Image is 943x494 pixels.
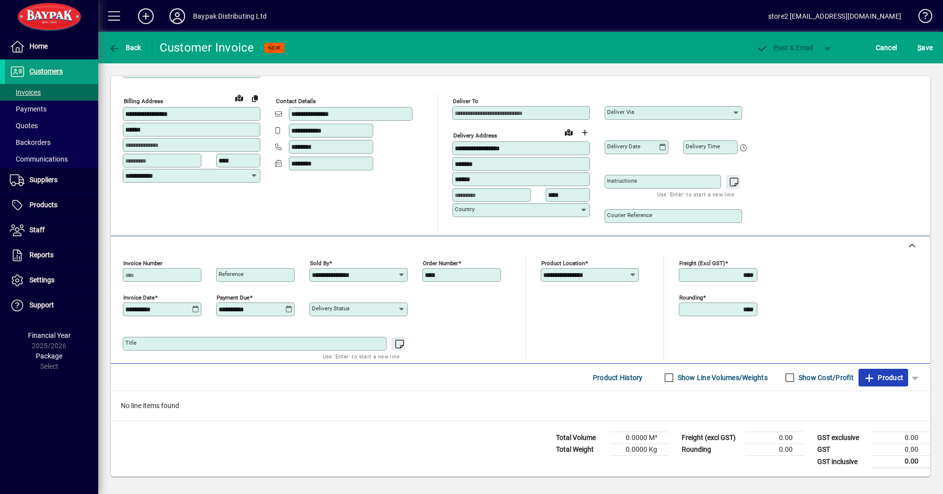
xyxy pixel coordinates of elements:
button: Save [915,39,935,56]
mat-label: Delivery date [607,143,640,150]
mat-label: Country [455,206,474,213]
label: Show Cost/Profit [797,373,854,383]
mat-label: Delivery time [686,143,720,150]
button: Post & Email [751,39,818,56]
span: Customers [29,67,63,75]
span: P [774,44,778,52]
mat-label: Payment due [217,294,250,301]
div: Customer Invoice [160,40,254,55]
a: Home [5,34,98,59]
a: Staff [5,218,98,243]
td: Total Volume [551,432,610,444]
span: Quotes [10,122,38,130]
span: Support [29,301,54,309]
span: Communications [10,155,68,163]
a: Backorders [5,134,98,151]
span: Products [29,201,57,209]
td: 0.00 [746,444,804,456]
mat-label: Invoice number [123,260,163,267]
a: View on map [561,124,577,140]
div: Baypak Distributing Ltd [193,8,267,24]
a: Support [5,293,98,318]
span: Product [863,370,903,385]
td: GST inclusive [812,456,871,468]
div: No line items found [111,391,930,421]
mat-label: Title [125,339,137,346]
button: Add [130,7,162,25]
span: Invoices [10,88,41,96]
span: Suppliers [29,176,57,184]
span: S [917,44,921,52]
mat-label: Deliver via [607,109,634,115]
td: 0.00 [746,432,804,444]
mat-hint: Use 'Enter' to start a new line [323,351,400,362]
mat-label: Sold by [310,260,329,267]
label: Show Line Volumes/Weights [676,373,768,383]
td: GST [812,444,871,456]
mat-label: Freight (excl GST) [679,260,725,267]
span: ave [917,40,933,55]
td: Rounding [677,444,746,456]
div: store2 [EMAIL_ADDRESS][DOMAIN_NAME] [768,8,901,24]
span: Cancel [876,40,897,55]
a: Invoices [5,84,98,101]
mat-label: Instructions [607,177,637,184]
td: GST exclusive [812,432,871,444]
mat-label: Deliver To [453,98,478,105]
button: Profile [162,7,193,25]
a: Quotes [5,117,98,134]
span: Product History [593,370,643,385]
button: Back [106,39,144,56]
a: Settings [5,268,98,293]
span: Staff [29,226,45,234]
a: Products [5,193,98,218]
span: Home [29,42,48,50]
mat-label: Rounding [679,294,703,301]
button: Product History [589,369,647,386]
mat-label: Order number [423,260,458,267]
button: Cancel [873,39,900,56]
td: 0.00 [871,432,930,444]
a: Payments [5,101,98,117]
button: Choose address [577,125,592,140]
td: 0.0000 M³ [610,432,669,444]
span: Backorders [10,138,51,146]
app-page-header-button: Back [98,39,152,56]
span: ost & Email [756,44,813,52]
a: Reports [5,243,98,268]
td: Total Weight [551,444,610,456]
mat-hint: Use 'Enter' to start a new line [657,189,734,200]
span: Reports [29,251,54,259]
a: View on map [231,90,247,106]
mat-label: Invoice date [123,294,155,301]
span: NEW [268,45,280,51]
td: Freight (excl GST) [677,432,746,444]
span: Financial Year [28,331,71,339]
button: Product [859,369,908,386]
a: Communications [5,151,98,167]
span: Payments [10,105,47,113]
button: Copy to Delivery address [247,90,263,106]
span: Package [36,352,62,360]
td: 0.0000 Kg [610,444,669,456]
mat-label: Delivery status [312,305,350,312]
a: Suppliers [5,168,98,192]
mat-label: Courier Reference [607,212,652,219]
mat-label: Reference [219,271,244,277]
span: Back [109,44,141,52]
mat-label: Product location [541,260,585,267]
td: 0.00 [871,444,930,456]
span: Settings [29,276,55,284]
td: 0.00 [871,456,930,468]
a: Knowledge Base [911,2,931,34]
